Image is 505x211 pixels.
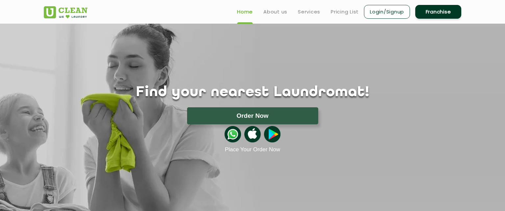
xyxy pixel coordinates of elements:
a: Login/Signup [364,5,410,19]
a: Home [237,8,253,16]
img: whatsappicon.png [225,126,241,142]
a: About us [263,8,287,16]
img: UClean Laundry and Dry Cleaning [44,6,87,18]
img: playstoreicon.png [264,126,280,142]
img: apple-icon.png [244,126,261,142]
button: Order Now [187,107,318,124]
a: Place Your Order Now [225,146,280,153]
h1: Find your nearest Laundromat! [39,84,466,101]
a: Franchise [415,5,461,19]
a: Services [298,8,320,16]
a: Pricing List [331,8,359,16]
